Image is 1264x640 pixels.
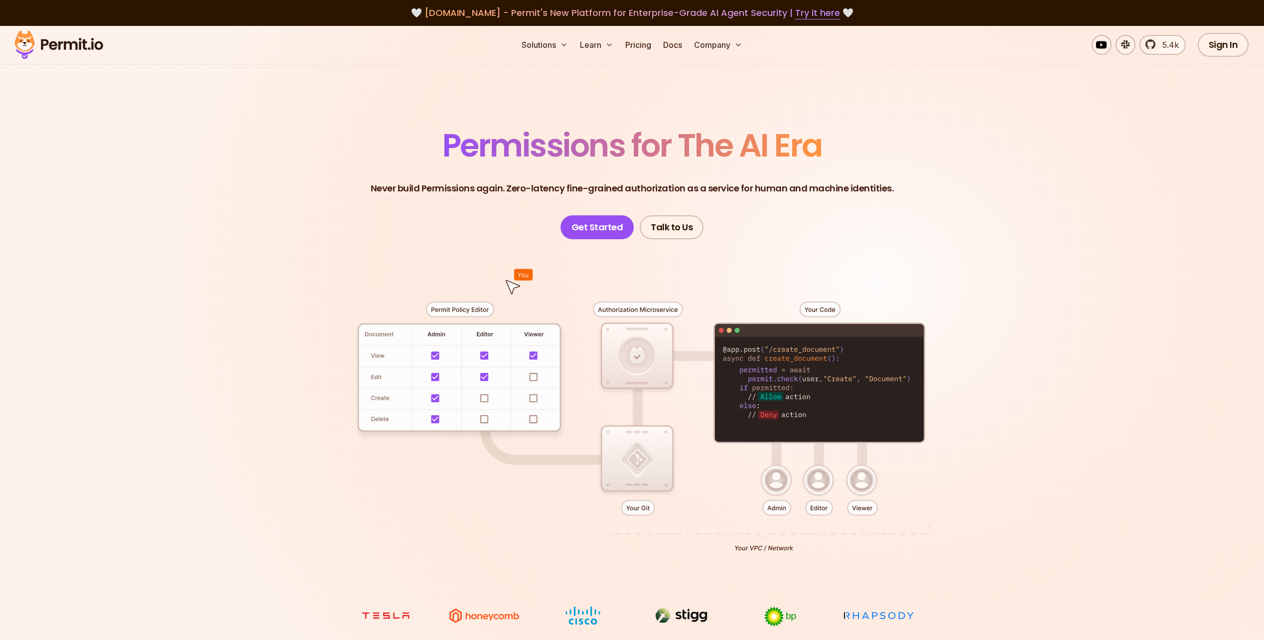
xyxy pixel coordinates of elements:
a: Talk to Us [640,215,703,239]
img: Honeycomb [447,606,522,625]
img: Rhapsody Health [842,606,916,625]
a: Docs [659,35,686,55]
img: tesla [348,606,423,625]
img: Cisco [546,606,620,625]
img: Stigg [644,606,719,625]
a: Get Started [561,215,634,239]
a: Try it here [795,6,840,19]
p: Never build Permissions again. Zero-latency fine-grained authorization as a service for human and... [371,181,894,195]
button: Company [690,35,746,55]
span: Permissions for The AI Era [442,123,822,167]
img: Permit logo [10,28,108,62]
button: Learn [576,35,617,55]
a: Pricing [621,35,655,55]
a: 5.4k [1139,35,1186,55]
span: [DOMAIN_NAME] - Permit's New Platform for Enterprise-Grade AI Agent Security | [424,6,840,19]
a: Sign In [1198,33,1249,57]
img: bp [743,606,818,627]
span: 5.4k [1156,39,1179,51]
div: 🤍 🤍 [24,6,1240,20]
button: Solutions [518,35,572,55]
